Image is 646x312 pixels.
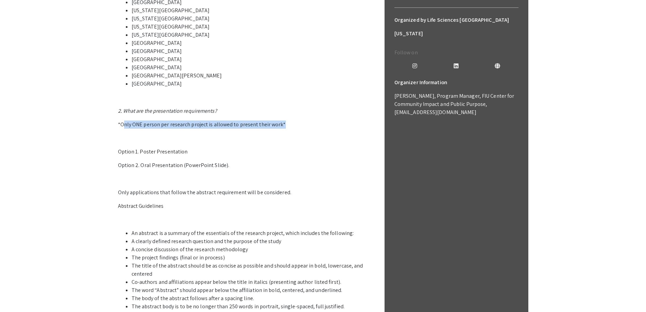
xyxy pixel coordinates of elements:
[132,229,372,237] li: An abstract is a summary of the essentials of the research project, which includes the following:
[132,15,372,23] li: [US_STATE][GEOGRAPHIC_DATA]
[118,148,372,156] p: Option 1. Poster Presentation
[394,49,518,57] p: Follow on
[118,161,372,169] p: Option 2. Oral Presentation (PowerPoint Slide).
[132,39,372,47] li: [GEOGRAPHIC_DATA]
[118,107,217,114] em: 2. What are the presentation requirements?
[132,63,372,72] li: [GEOGRAPHIC_DATA]
[394,92,518,116] p: [PERSON_NAME], Program Manager, FIU Center for Community Impact and Public Purpose, [EMAIL_ADDRES...
[118,121,372,129] p: *Only ONE person per research project is allowed to present their work*
[132,6,372,15] li: [US_STATE][GEOGRAPHIC_DATA]
[132,80,372,88] li: [GEOGRAPHIC_DATA]
[132,47,372,55] li: [GEOGRAPHIC_DATA]
[132,294,372,302] li: The body of the abstract follows after a spacing line.
[132,262,372,278] li: The title of the abstract should be as concise as possible and should appear in bold, lowercase, ...
[132,286,372,294] li: The word “Abstract” should appear below the affiliation in bold, centered, and underlined.
[132,31,372,39] li: [US_STATE][GEOGRAPHIC_DATA]
[118,202,372,210] p: Abstract Guidelines
[132,72,372,80] li: [GEOGRAPHIC_DATA][PERSON_NAME]
[394,13,518,40] h6: Organized by Life Sciences [GEOGRAPHIC_DATA][US_STATE]
[118,188,372,197] p: Only applications that follow the abstract requirement will be considered.
[132,302,372,311] li: The abstract body is to be no longer than 250 words in portrait, single-spaced, full justified.
[132,237,372,245] li: A clearly defined research question and the purpose of the study
[132,23,372,31] li: [US_STATE][GEOGRAPHIC_DATA]
[394,76,518,89] h6: Organizer Information
[5,281,29,307] iframe: Chat
[132,278,372,286] li: Co-authors and affiliations appear below the title in italics (presenting author listed first).
[132,55,372,63] li: [GEOGRAPHIC_DATA]
[132,254,372,262] li: The project findings (final or in process)
[132,245,372,254] li: A concise discussion of the research methodology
